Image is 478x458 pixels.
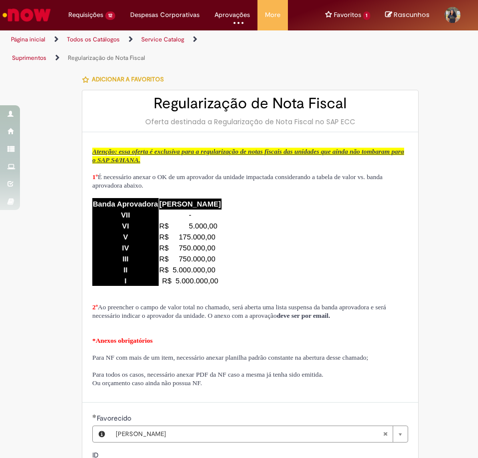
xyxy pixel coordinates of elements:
span: Despesas Corporativas [130,10,200,20]
abbr: Limpar campo Favorecido [378,426,393,442]
a: Regularização de Nota Fiscal [68,54,145,62]
span: Adicionar a Favoritos [92,75,164,83]
button: Adicionar a Favoritos [82,69,169,90]
span: Necessários - Favorecido [97,414,133,423]
a: Todos os Catálogos [67,35,120,43]
span: Atenção: essa oferta é exclusiva para a regularização de notas fiscais das unidades que ainda não... [92,148,404,164]
span: 2º [92,303,98,311]
button: Favorecido, Visualizar este registro Taynara Mota de Oliveira [93,426,111,442]
ul: Trilhas de página [7,30,232,67]
a: [PERSON_NAME]Limpar campo Favorecido [111,426,408,442]
span: É necessário anexar o OK de um aprovador da unidade impactada considerando a tabela de valor vs. ... [92,173,383,189]
span: Rascunhos [394,10,430,19]
span: More [265,10,280,20]
span: [PERSON_NAME] [116,426,383,442]
strong: deve ser por email. [277,312,330,319]
td: I [92,275,159,286]
span: Para NF com mais de um item, necessário anexar planilha padrão constante na abertura desse chamado; [92,354,368,361]
span: 1 [363,11,371,20]
div: Oferta destinada a Regularização de Nota Fiscal no SAP ECC [92,117,408,127]
td: R$ 5.000.000,00 [159,275,222,286]
span: *Anexos obrigatórios [92,337,153,344]
span: Para todos os casos, necessário anexar PDF da NF caso a mesma já tenha sido emitida. [92,371,323,378]
a: Suprimentos [12,54,46,62]
span: Aprovações [215,10,250,20]
h2: Regularização de Nota Fiscal [92,95,408,112]
td: IV [92,242,159,253]
td: II [92,264,159,275]
td: R$ 175.000,00 [159,231,222,242]
span: Ou orçamento caso ainda não possua NF. [92,379,202,387]
td: VI [92,221,159,231]
td: [PERSON_NAME] [159,198,222,209]
img: ServiceNow [1,5,52,25]
td: Banda Aprovadora [92,198,159,209]
a: Service Catalog [141,35,184,43]
td: - [159,210,222,221]
td: III [92,253,159,264]
td: R$ 5.000,00 [159,221,222,231]
span: Ao preencher o campo de valor total no chamado, será aberta uma lista suspensa da banda aprovador... [92,303,386,319]
td: R$ 750.000,00 [159,253,222,264]
span: 1º [92,173,98,181]
span: 12 [105,11,115,20]
td: V [92,231,159,242]
a: Página inicial [11,35,45,43]
span: Favoritos [334,10,361,20]
td: R$ 750.000,00 [159,242,222,253]
span: Obrigatório Preenchido [92,414,97,418]
span: Requisições [68,10,103,20]
td: R$ 5.000.000,00 [159,264,222,275]
td: VII [92,210,159,221]
a: No momento, sua lista de rascunhos tem 0 Itens [385,10,430,19]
